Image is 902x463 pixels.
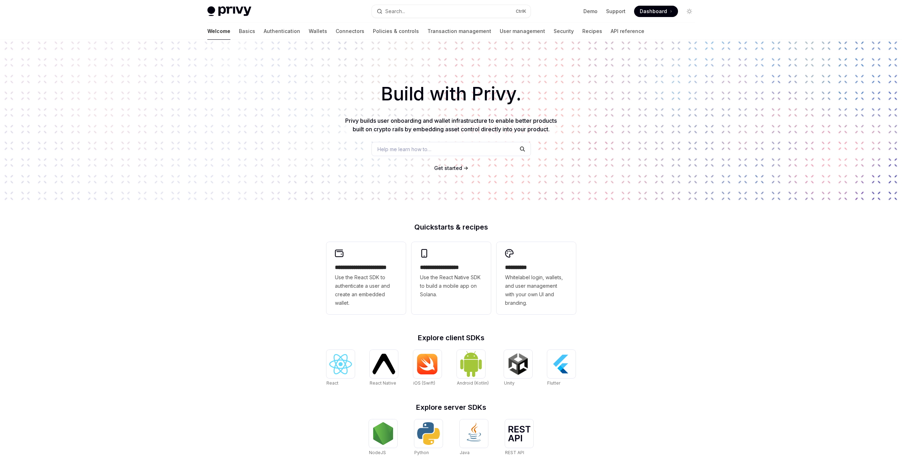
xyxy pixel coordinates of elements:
[420,273,482,299] span: Use the React Native SDK to build a mobile app on Solana.
[508,426,531,441] img: REST API
[414,450,429,455] span: Python
[640,8,667,15] span: Dashboard
[547,380,560,386] span: Flutter
[369,419,397,456] a: NodeJSNodeJS
[547,350,576,387] a: FlutterFlutter
[427,23,491,40] a: Transaction management
[370,380,396,386] span: React Native
[457,350,489,387] a: Android (Kotlin)Android (Kotlin)
[373,23,419,40] a: Policies & controls
[583,8,598,15] a: Demo
[457,380,489,386] span: Android (Kotlin)
[516,9,526,14] span: Ctrl K
[434,165,462,172] a: Get started
[460,419,488,456] a: JavaJava
[684,6,695,17] button: Toggle dark mode
[504,350,532,387] a: UnityUnity
[264,23,300,40] a: Authentication
[416,353,439,375] img: iOS (Swift)
[634,6,678,17] a: Dashboard
[554,23,574,40] a: Security
[417,422,440,445] img: Python
[309,23,327,40] a: Wallets
[207,23,230,40] a: Welcome
[611,23,644,40] a: API reference
[550,353,573,375] img: Flutter
[372,5,531,18] button: Search...CtrlK
[207,6,251,16] img: light logo
[239,23,255,40] a: Basics
[335,273,397,307] span: Use the React SDK to authenticate a user and create an embedded wallet.
[377,145,431,153] span: Help me learn how to…
[369,450,386,455] span: NodeJS
[326,224,576,231] h2: Quickstarts & recipes
[505,273,567,307] span: Whitelabel login, wallets, and user management with your own UI and branding.
[326,404,576,411] h2: Explore server SDKs
[497,242,576,314] a: **** *****Whitelabel login, wallets, and user management with your own UI and branding.
[500,23,545,40] a: User management
[413,350,442,387] a: iOS (Swift)iOS (Swift)
[434,165,462,171] span: Get started
[505,419,533,456] a: REST APIREST API
[385,7,405,16] div: Search...
[411,242,491,314] a: **** **** **** ***Use the React Native SDK to build a mobile app on Solana.
[460,450,470,455] span: Java
[372,354,395,374] img: React Native
[326,350,355,387] a: ReactReact
[336,23,364,40] a: Connectors
[326,334,576,341] h2: Explore client SDKs
[606,8,626,15] a: Support
[507,353,530,375] img: Unity
[413,380,435,386] span: iOS (Swift)
[326,380,338,386] span: React
[504,380,515,386] span: Unity
[505,450,524,455] span: REST API
[372,422,394,445] img: NodeJS
[345,117,557,133] span: Privy builds user onboarding and wallet infrastructure to enable better products built on crypto ...
[460,351,482,377] img: Android (Kotlin)
[329,354,352,374] img: React
[463,422,485,445] img: Java
[414,419,443,456] a: PythonPython
[370,350,398,387] a: React NativeReact Native
[582,23,602,40] a: Recipes
[11,80,891,108] h1: Build with Privy.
